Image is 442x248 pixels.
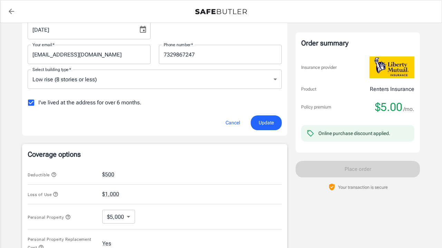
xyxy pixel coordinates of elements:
p: Policy premium [301,104,331,111]
label: Phone number [164,42,193,48]
button: Choose date, selected date is Oct 6, 2025 [136,23,150,37]
button: Personal Property [28,213,71,221]
img: Liberty Mutual [369,56,414,78]
input: Enter number [159,45,282,64]
span: Deductible [28,173,57,177]
button: Deductible [28,170,57,179]
div: Online purchase discount applied. [318,130,390,137]
button: $500 [102,170,114,179]
p: Product [301,86,316,93]
input: MM/DD/YYYY [28,20,133,39]
button: Yes [102,239,111,248]
img: Back to quotes [195,9,247,14]
p: Renters Insurance [370,85,414,93]
button: Loss of Use [28,190,58,198]
span: $5.00 [375,100,402,114]
input: Enter email [28,45,151,64]
span: /mo. [403,104,414,114]
p: Your transaction is secure [338,184,388,190]
div: $5,000 [102,210,135,224]
button: Cancel [218,115,248,130]
p: Insurance provider [301,64,337,71]
span: Loss of Use [28,192,58,197]
span: Update [259,118,274,127]
div: Order summary [301,38,414,48]
label: Your email [32,42,55,48]
button: Update [251,115,282,130]
button: $1,000 [102,190,119,198]
p: Coverage options [28,149,282,159]
label: Select building type [32,66,71,72]
span: Personal Property [28,215,71,220]
a: back to quotes [4,4,18,18]
div: Low rise (8 stories or less) [28,70,282,89]
span: I've lived at the address for over 6 months. [38,99,142,107]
